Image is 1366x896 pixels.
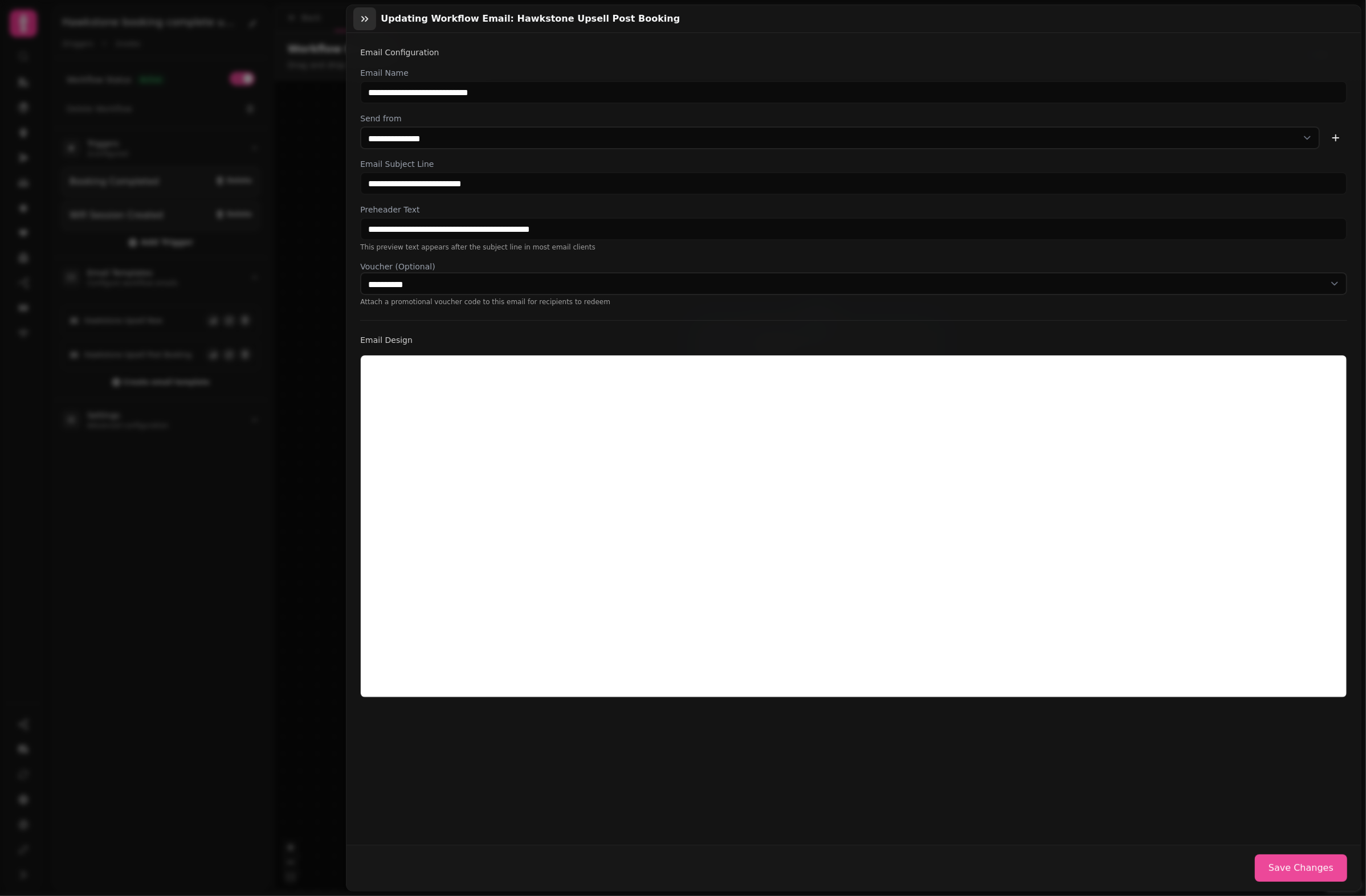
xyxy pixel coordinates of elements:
label: Email Name [360,67,1347,79]
button: Save Changes [1255,854,1347,882]
label: Send from [360,113,1347,124]
p: This preview text appears after the subject line in most email clients [360,243,1347,252]
h3: Email Configuration [360,47,1347,58]
p: Attach a promotional voucher code to this email for recipients to redeem [360,297,1347,306]
label: Voucher (Optional) [360,261,1347,272]
label: Preheader Text [360,204,1347,215]
h3: Email Design [360,334,1347,346]
label: Email Subject Line [360,158,1347,170]
h3: Updating workflow email: Hawkstone Upsell Post Booking [381,12,684,26]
